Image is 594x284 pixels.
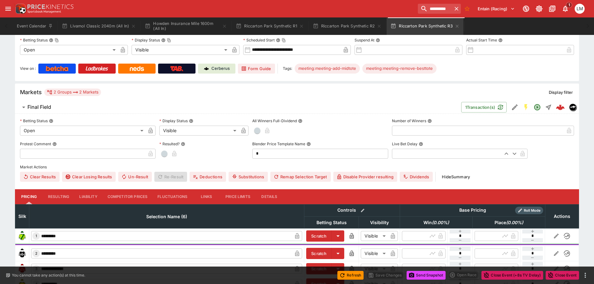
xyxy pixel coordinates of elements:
[427,119,432,123] button: Number of Winners
[400,172,433,182] button: Dividends
[474,4,519,14] button: Select Tenant
[417,219,456,226] span: Win(0.00%)
[252,118,297,123] p: All Winners Full-Dividend
[337,271,364,280] button: Refresh
[85,66,108,71] img: Ladbrokes
[310,219,354,226] span: Betting Status
[52,142,57,146] button: Protest Comment
[15,101,461,113] button: Final Field
[361,264,388,274] div: Visible
[15,189,43,204] button: Pricing
[27,4,74,9] img: PriceKinetics
[20,162,574,172] label: Market Actions
[306,248,332,259] button: Scratch
[521,208,543,213] span: Roll Mode
[154,172,187,182] span: Re-Result
[13,17,57,35] button: Event Calendar
[139,213,194,220] span: Selection Name (6)
[34,251,39,256] span: 2
[488,219,530,226] span: Place(0.00%)
[189,119,193,123] button: Display Status
[543,102,554,113] button: Straight
[58,17,140,35] button: Livamol Classic 2040m (All In)
[47,89,99,96] div: 2 Groups 2 Markets
[190,172,226,182] button: Deductions
[132,45,229,55] div: Visible
[361,231,388,241] div: Visible
[15,204,29,228] th: Silk
[192,189,220,204] button: Links
[462,4,472,14] button: No Bookmarks
[461,102,507,113] button: 1Transaction(s)
[270,172,331,182] button: Remap Selection Target
[575,4,585,14] div: Luigi Mollo
[306,263,332,274] button: Scratch
[304,204,400,216] th: Controls
[211,65,230,72] p: Cerberus
[276,38,280,42] button: Scheduled StartCopy To Clipboard
[569,104,576,111] img: nztr
[238,64,275,74] a: Form Guide
[376,38,380,42] button: Suspend At
[362,64,437,74] div: Betting Target: cerberus
[532,102,543,113] button: Open
[159,118,188,123] p: Display Status
[252,141,305,147] p: Blender Price Template Name
[466,37,497,43] p: Actual Start Time
[582,272,589,279] button: more
[432,219,449,226] em: ( 0.00 %)
[419,142,423,146] button: Live Bet Delay
[361,248,388,258] div: Visible
[27,104,51,110] h6: Final Field
[418,4,452,14] input: search
[545,87,577,97] button: Display filter
[534,3,545,14] button: Toggle light/dark mode
[546,271,579,280] button: Close Event
[55,38,59,42] button: Copy To Clipboard
[363,219,396,226] span: Visibility
[566,2,572,8] span: 1
[457,206,489,214] div: Base Pricing
[20,118,48,123] p: Betting Status
[520,3,532,14] button: Connected to PK
[17,264,27,274] img: runner 3
[159,126,239,136] div: Visible
[46,66,68,71] img: Betcha
[130,66,144,71] img: Neds
[295,64,360,74] div: Betting Target: cerberus
[573,2,587,16] button: Luigi Mollo
[27,10,61,13] img: Sportsbook Management
[283,64,292,74] label: Tags:
[545,204,579,228] th: Actions
[220,189,255,204] button: Price Limits
[14,2,26,15] img: PriceKinetics Logo
[298,119,302,123] button: All Winners Full-Dividend
[204,66,209,71] img: Cerberus
[243,37,275,43] p: Scheduled Start
[49,38,53,42] button: Betting StatusCopy To Clipboard
[20,89,42,96] h5: Markets
[307,142,311,146] button: Blender Price Template Name
[509,102,520,113] button: Edit Detail
[118,172,152,182] button: Un-Result
[43,189,74,204] button: Resulting
[556,103,565,112] div: 8dfdad49-4378-4d61-ba25-f96d17fa55f4
[534,103,541,111] svg: Open
[306,230,332,242] button: Scratch
[20,64,36,74] label: View on :
[387,17,463,35] button: Riccarton Park Synthetic R3
[20,141,51,147] p: Protest Comment
[448,271,479,279] div: split button
[295,65,360,72] span: meeting:meeting-add-midtote
[17,231,27,241] img: runner 1
[481,271,543,280] button: Close Event (+8s TV Delay)
[282,38,286,42] button: Copy To Clipboard
[20,172,60,182] button: Clear Results
[20,45,118,55] div: Open
[17,248,27,258] img: runner 2
[152,189,192,204] button: Fluctuations
[407,271,446,280] button: Send Snapshot
[547,3,558,14] button: Documentation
